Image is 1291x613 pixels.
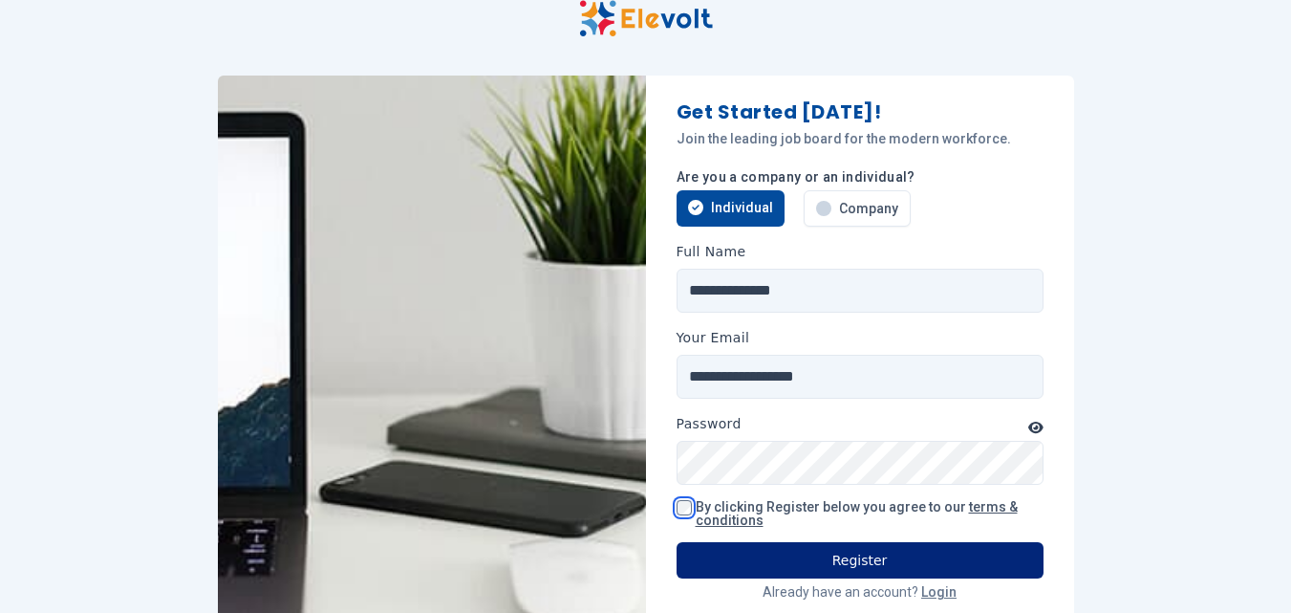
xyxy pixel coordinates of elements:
a: Login [921,584,957,600]
p: Are you a company or an individual? [677,167,1044,186]
input: By clicking Register below you agree to our terms & conditions [677,500,692,515]
p: Join the leading job board for the modern workforce. [677,129,1044,148]
p: Already have an account? [677,582,1044,602]
label: Full Name [677,242,746,261]
span: Individual [711,198,773,217]
label: Password [677,414,742,433]
span: Company [839,199,898,218]
iframe: Chat Widget [1195,521,1291,613]
a: terms & conditions [696,499,1018,528]
h1: Get Started [DATE]! [677,99,1044,125]
label: Your Email [677,328,750,347]
span: By clicking Register below you agree to our [696,499,1018,528]
button: Register [677,542,1044,579]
